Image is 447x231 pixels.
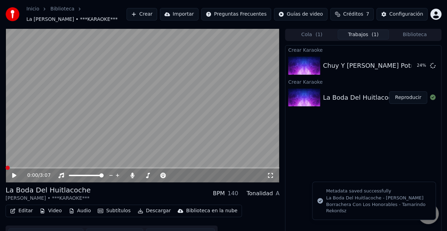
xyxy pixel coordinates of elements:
[285,46,441,54] div: Crear Karaoke
[286,30,338,40] button: Cola
[37,206,64,216] button: Video
[274,8,327,20] button: Guías de video
[315,31,322,38] span: ( 1 )
[285,77,441,86] div: Crear Karaoke
[376,8,428,20] button: Configuración
[66,206,94,216] button: Audio
[201,8,271,20] button: Preguntas Frecuentes
[160,8,198,20] button: Importar
[95,206,133,216] button: Subtítulos
[372,31,379,38] span: ( 1 )
[338,30,389,40] button: Trabajos
[366,11,369,18] span: 7
[26,6,39,13] a: Inicio
[389,11,423,18] div: Configuración
[228,189,238,198] div: 140
[213,189,225,198] div: BPM
[50,6,74,13] a: Biblioteca
[276,189,279,198] div: A
[389,30,440,40] button: Biblioteca
[389,91,427,104] button: Reproducir
[127,8,157,20] button: Crear
[26,16,117,23] span: La [PERSON_NAME] • ***KARAOKE***
[330,8,374,20] button: Créditos7
[26,6,127,23] nav: breadcrumb
[326,188,430,195] div: Metadata saved successfully
[246,189,273,198] div: Tonalidad
[27,172,44,179] div: /
[343,11,363,18] span: Créditos
[417,63,427,68] div: 24 %
[7,206,35,216] button: Editar
[135,206,174,216] button: Descargar
[186,207,237,214] div: Biblioteca en la nube
[6,185,91,195] div: La Boda Del Huitlacoche
[326,195,430,214] div: La Boda Del Huitlacoche - [PERSON_NAME] Borrachera Con Los Honorables - Tamarindo Rekordsz
[27,172,38,179] span: 0:00
[40,172,50,179] span: 3:07
[6,7,19,21] img: youka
